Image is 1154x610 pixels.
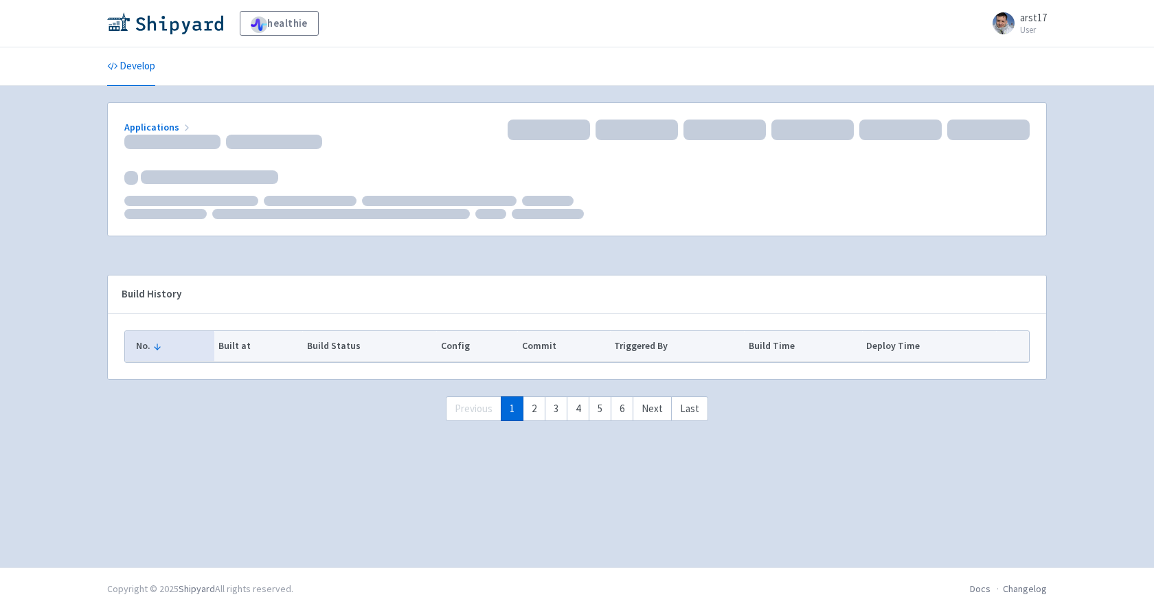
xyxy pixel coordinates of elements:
[610,331,744,361] th: Triggered By
[633,396,672,422] a: Next
[136,339,210,353] button: No.
[744,331,861,361] th: Build Time
[545,396,567,422] a: 3
[567,396,589,422] a: 4
[984,12,1047,34] a: arst17 User
[970,583,991,595] a: Docs
[107,12,223,34] img: Shipyard logo
[240,11,319,36] a: healthie
[436,331,517,361] th: Config
[302,331,436,361] th: Build Status
[107,47,155,86] a: Develop
[523,396,545,422] a: 2
[589,396,611,422] a: 5
[1020,11,1047,24] span: arst17
[179,583,215,595] a: Shipyard
[214,331,302,361] th: Built at
[517,331,610,361] th: Commit
[107,582,293,596] div: Copyright © 2025 All rights reserved.
[501,396,523,422] a: 1
[671,396,708,422] a: Last
[1020,25,1047,34] small: User
[124,121,192,133] a: Applications
[611,396,633,422] a: 6
[862,331,996,361] th: Deploy Time
[122,286,1010,302] div: Build History
[1003,583,1047,595] a: Changelog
